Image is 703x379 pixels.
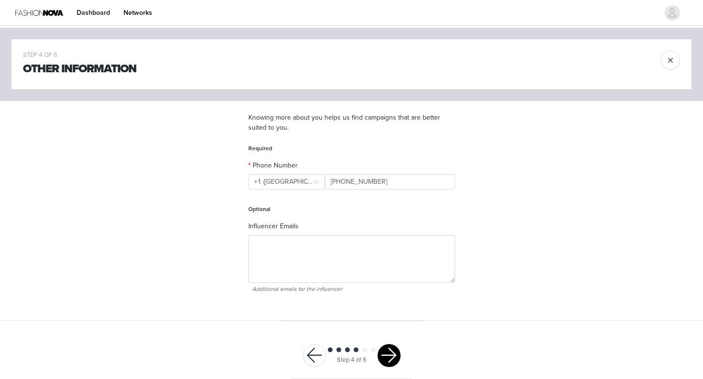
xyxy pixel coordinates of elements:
i: icon: down [313,179,319,186]
span: Additional emails for the influencer [248,285,455,293]
div: +1 (United States) [254,175,313,189]
label: Phone Number [248,161,298,169]
img: Fashion Nova Logo [15,2,63,23]
a: Dashboard [71,2,116,23]
h1: Other Information [23,60,136,78]
h5: Optional [248,205,455,213]
span: Influencer Emails [248,222,299,230]
a: Networks [118,2,158,23]
p: Knowing more about you helps us find campaigns that are better suited to you. [248,112,455,133]
input: (000) 000-0000 [325,174,455,189]
h5: Required [248,144,455,153]
div: avatar [668,5,677,21]
div: STEP 4 OF 6 [23,51,136,60]
div: Step 4 of 6 [337,356,367,365]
